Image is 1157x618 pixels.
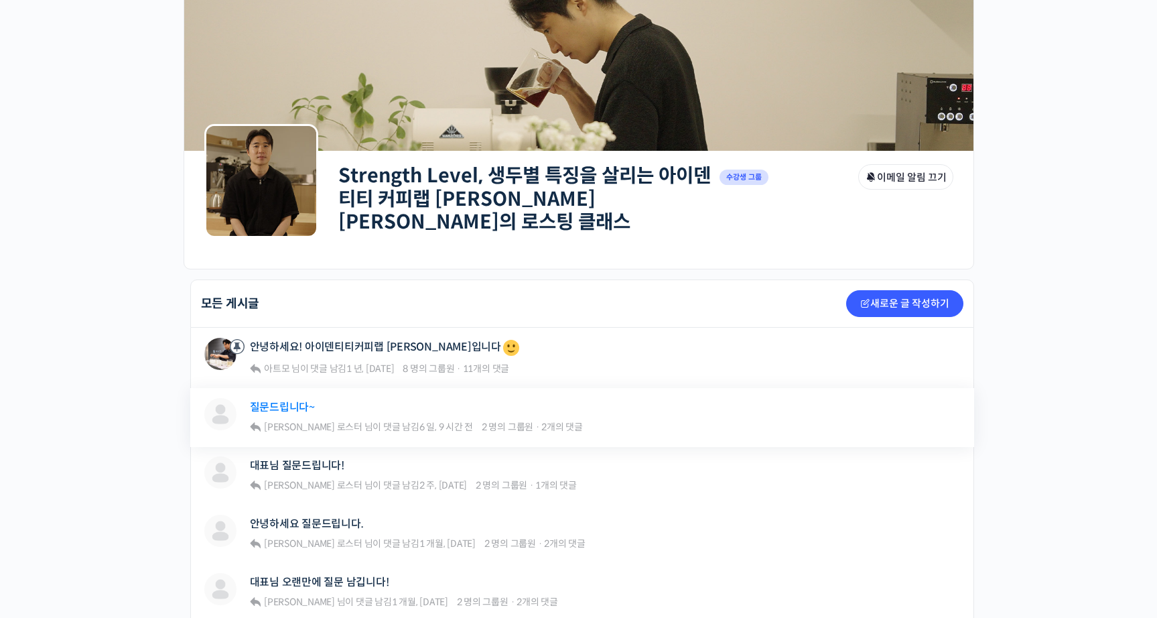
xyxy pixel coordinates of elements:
[264,479,362,491] span: [PERSON_NAME] 로스터
[535,421,540,433] span: ·
[201,298,260,310] h2: 모든 게시글
[456,363,461,375] span: ·
[262,363,289,375] a: 아트모
[88,425,173,458] a: 대화
[264,363,289,375] span: 아트모
[264,421,362,433] span: [PERSON_NAME] 로스터
[264,596,335,608] span: [PERSON_NAME]
[207,445,223,456] span: 설정
[262,596,448,608] span: 님이 댓글 남김
[262,538,362,550] a: [PERSON_NAME] 로스터
[517,596,558,608] span: 2개의 댓글
[529,479,534,491] span: ·
[204,124,318,238] img: Group logo of Strength Level, 생두별 특징을 살리는 아이덴티티 커피랩 윤원균 대표의 로스팅 클래스
[250,517,364,530] a: 안녕하세요 질문드립니다.
[262,421,473,433] span: 님이 댓글 남김
[419,479,467,491] a: 2 주, [DATE]
[544,538,586,550] span: 2개의 댓글
[457,596,508,608] span: 2 명의 그룹원
[262,596,335,608] a: [PERSON_NAME]
[482,421,533,433] span: 2 명의 그룹원
[338,164,711,234] a: Strength Level, 생두별 특징을 살리는 아이덴티티 커피랩 [PERSON_NAME] [PERSON_NAME]의 로스팅 클래스
[858,164,953,190] button: 이메일 알림 끄기
[250,338,521,358] a: 안녕하세요! 아이덴티티커피랩 [PERSON_NAME]입니다
[42,445,50,456] span: 홈
[511,596,515,608] span: ·
[392,596,448,608] a: 1 개월, [DATE]
[403,363,454,375] span: 8 명의 그룹원
[535,479,577,491] span: 1개의 댓글
[346,363,394,375] a: 1 년, [DATE]
[250,401,315,414] a: 질문드립니다~
[262,538,476,550] span: 님이 댓글 남김
[538,538,543,550] span: ·
[4,425,88,458] a: 홈
[720,170,769,185] span: 수강생 그룹
[846,290,963,317] a: 새로운 글 작성하기
[262,363,394,375] span: 님이 댓글 남김
[419,421,473,433] a: 6 일, 9 시간 전
[503,340,519,356] img: 🙂
[541,421,583,433] span: 2개의 댓글
[262,479,467,491] span: 님이 댓글 남김
[262,421,362,433] a: [PERSON_NAME] 로스터
[264,538,362,550] span: [PERSON_NAME] 로스터
[173,425,257,458] a: 설정
[476,479,527,491] span: 2 명의 그룹원
[463,363,509,375] span: 11개의 댓글
[250,576,389,589] a: 대표님 오랜만에 질문 남깁니다!
[484,538,536,550] span: 2 명의 그룹원
[123,446,139,456] span: 대화
[262,479,362,491] a: [PERSON_NAME] 로스터
[250,459,344,472] a: 대표님 질문드립니다!
[419,538,476,550] a: 1 개월, [DATE]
